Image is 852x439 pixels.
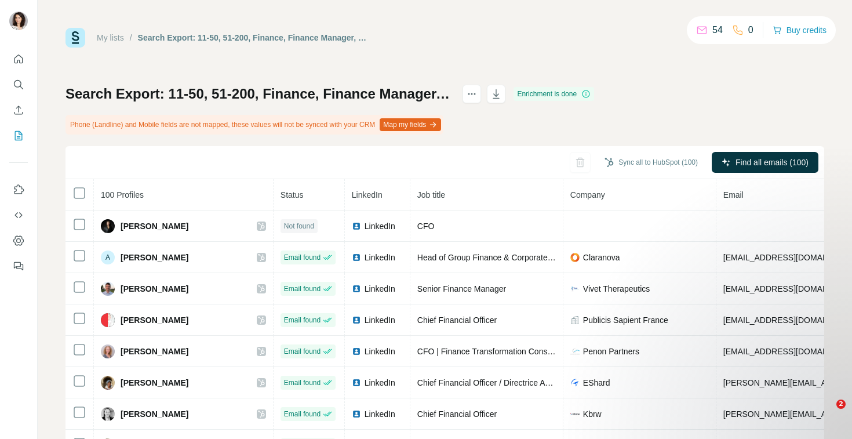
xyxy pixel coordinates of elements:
span: Email [723,190,744,199]
span: EShard [583,377,610,389]
button: Find all emails (100) [712,152,818,173]
button: Feedback [9,256,28,277]
span: LinkedIn [365,377,395,389]
span: Job title [417,190,445,199]
span: [PERSON_NAME] [121,346,188,357]
span: [PERSON_NAME] [121,408,188,420]
span: [PERSON_NAME] [121,283,188,295]
div: Search Export: 11-50, 51-200, Finance, Finance Manager, DAF, CFO, Chief Financial Officer, Senior... [138,32,368,43]
span: 100 Profiles [101,190,144,199]
div: A [101,251,115,264]
img: LinkedIn logo [352,222,361,231]
span: Chief Financial Officer / Directrice Adminstrative et Financière [417,378,638,387]
iframe: Intercom live chat [813,400,840,427]
span: Vivet Therapeutics [583,283,650,295]
button: Enrich CSV [9,100,28,121]
span: Penon Partners [583,346,639,357]
img: LinkedIn logo [352,378,361,387]
span: CFO | Finance Transformation Consultant and Practice Lead [417,347,635,356]
div: Enrichment is done [514,87,594,101]
button: Sync all to HubSpot (100) [596,154,706,171]
img: Avatar [9,12,28,30]
span: LinkedIn [365,314,395,326]
button: My lists [9,125,28,146]
a: My lists [97,33,124,42]
p: 54 [712,23,723,37]
img: LinkedIn logo [352,315,361,325]
span: Status [281,190,304,199]
img: company-logo [570,409,580,419]
span: Email found [284,346,321,357]
span: Kbrw [583,408,602,420]
span: LinkedIn [365,252,395,263]
img: LinkedIn logo [352,253,361,262]
span: 2 [836,400,846,409]
button: Quick start [9,49,28,70]
li: / [130,32,132,43]
button: Buy credits [773,22,826,38]
span: Senior Finance Manager [417,284,506,293]
span: [PERSON_NAME] [121,377,188,389]
button: Map my fields [380,118,441,131]
button: Dashboard [9,230,28,251]
button: actions [463,85,481,103]
div: Phone (Landline) and Mobile fields are not mapped, these values will not be synced with your CRM [65,115,443,135]
img: Avatar [101,344,115,358]
span: Not found [284,221,314,231]
span: LinkedIn [365,408,395,420]
img: company-logo [570,253,580,262]
span: [PERSON_NAME] [121,220,188,232]
img: Avatar [101,282,115,296]
span: LinkedIn [352,190,383,199]
span: Publicis Sapient France [583,314,668,326]
span: LinkedIn [365,220,395,232]
p: 0 [748,23,753,37]
span: LinkedIn [365,346,395,357]
span: Claranova [583,252,620,263]
img: Avatar [101,407,115,421]
span: Head of Group Finance & Corporate Development [417,253,598,262]
span: CFO [417,222,435,231]
span: Chief Financial Officer [417,409,497,419]
img: Avatar [101,313,115,327]
span: Email found [284,378,321,388]
img: Avatar [101,219,115,233]
button: Use Surfe API [9,205,28,226]
button: Search [9,74,28,95]
span: Email found [284,315,321,325]
img: company-logo [570,284,580,293]
span: Email found [284,252,321,263]
button: Use Surfe on LinkedIn [9,179,28,200]
img: Surfe Logo [65,28,85,48]
img: LinkedIn logo [352,347,361,356]
span: LinkedIn [365,283,395,295]
span: Email found [284,284,321,294]
img: Avatar [101,376,115,390]
span: Find all emails (100) [736,157,809,168]
h1: Search Export: 11-50, 51-200, Finance, Finance Manager, DAF, CFO, Chief Financial Officer, Senior... [65,85,452,103]
span: [PERSON_NAME] [121,252,188,263]
span: [PERSON_NAME] [121,314,188,326]
img: LinkedIn logo [352,284,361,293]
span: Company [570,190,605,199]
span: Email found [284,409,321,419]
img: company-logo [570,347,580,356]
span: Chief Financial Officer [417,315,497,325]
img: company-logo [570,378,580,387]
img: LinkedIn logo [352,409,361,419]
